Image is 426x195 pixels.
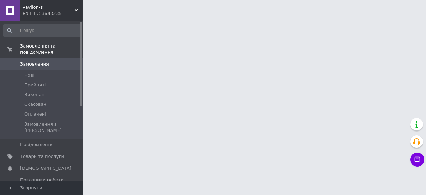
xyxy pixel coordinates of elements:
span: Замовлення та повідомлення [20,43,83,56]
button: Чат з покупцем [410,153,424,167]
span: Виконані [24,92,46,98]
div: Ваш ID: 3643235 [23,10,83,17]
span: vavilon-s [23,4,75,10]
span: Показники роботи компанії [20,177,64,189]
span: Замовлення з [PERSON_NAME] [24,121,81,134]
span: Повідомлення [20,142,54,148]
span: [DEMOGRAPHIC_DATA] [20,165,71,171]
span: Оплачені [24,111,46,117]
span: Нові [24,72,34,78]
span: Прийняті [24,82,46,88]
span: Замовлення [20,61,49,67]
span: Товари та послуги [20,153,64,160]
span: Скасовані [24,101,48,108]
input: Пошук [3,24,82,37]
